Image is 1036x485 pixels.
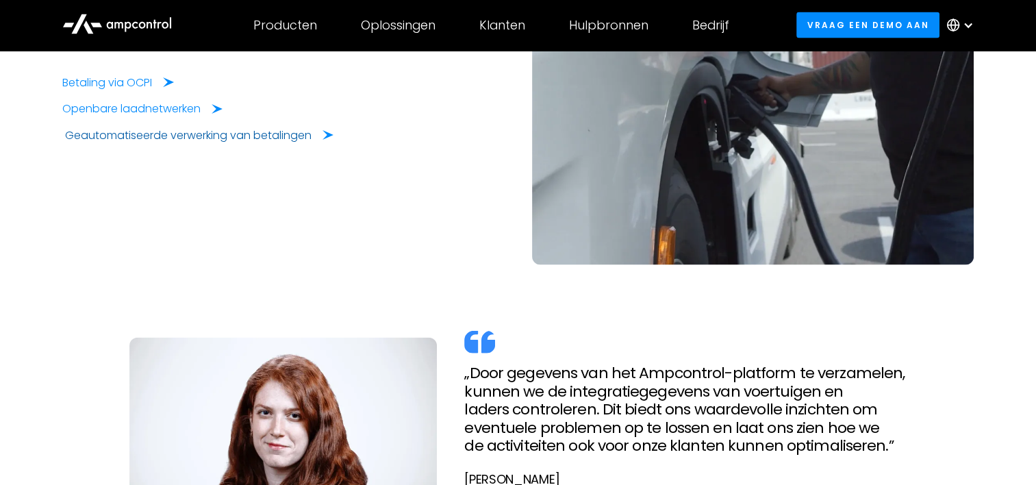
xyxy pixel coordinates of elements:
[65,128,312,143] div: Geautomatiseerde verwerking van betalingen
[464,331,495,354] img: citaat-icoon
[479,18,525,33] div: Klanten
[65,128,333,143] a: Geautomatiseerde verwerking van betalingen
[569,18,648,33] div: Hulpbronnen
[253,18,317,33] div: Producten
[62,101,201,116] div: Openbare laadnetwerken
[361,18,435,33] div: Oplossingen
[692,18,729,33] div: Bedrijf
[62,75,152,90] div: Betaling via OCPI
[62,75,174,90] a: Betaling via OCPI
[796,12,939,38] a: Vraag een demo aan
[62,101,223,116] a: Openbare laadnetwerken
[464,364,907,455] h2: „Door gegevens van het Ampcontrol-platform te verzamelen, kunnen we de integratiegegevens van voe...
